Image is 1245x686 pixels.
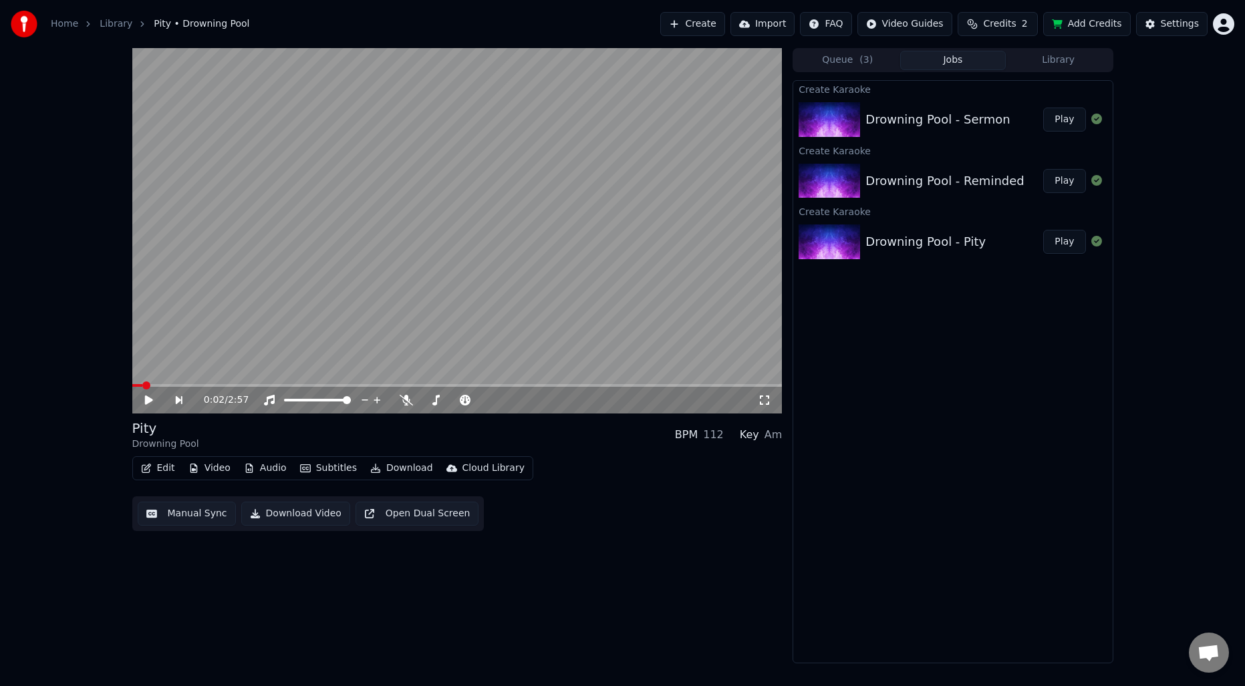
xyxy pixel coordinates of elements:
[356,502,479,526] button: Open Dual Screen
[204,393,225,407] span: 0:02
[1006,51,1111,70] button: Library
[1043,12,1131,36] button: Add Credits
[740,427,759,443] div: Key
[793,142,1112,158] div: Create Karaoke
[100,17,132,31] a: Library
[793,81,1112,97] div: Create Karaoke
[1136,12,1208,36] button: Settings
[295,459,362,478] button: Subtitles
[795,51,900,70] button: Queue
[765,427,783,443] div: Am
[51,17,78,31] a: Home
[365,459,438,478] button: Download
[204,393,236,407] div: /
[958,12,1038,36] button: Credits2
[136,459,180,478] button: Edit
[1161,17,1199,31] div: Settings
[241,502,350,526] button: Download Video
[132,419,199,438] div: Pity
[1043,169,1085,193] button: Play
[983,17,1016,31] span: Credits
[1189,633,1229,673] div: Open chat
[132,438,199,451] div: Drowning Pool
[11,11,37,37] img: youka
[51,17,249,31] nav: breadcrumb
[675,427,698,443] div: BPM
[138,502,236,526] button: Manual Sync
[462,462,525,475] div: Cloud Library
[730,12,795,36] button: Import
[865,110,1010,129] div: Drowning Pool - Sermon
[183,459,236,478] button: Video
[1043,230,1085,254] button: Play
[800,12,851,36] button: FAQ
[865,232,986,251] div: Drowning Pool - Pity
[857,12,952,36] button: Video Guides
[239,459,292,478] button: Audio
[1022,17,1028,31] span: 2
[154,17,249,31] span: Pity • Drowning Pool
[859,53,873,67] span: ( 3 )
[900,51,1006,70] button: Jobs
[660,12,725,36] button: Create
[228,393,249,407] span: 2:57
[1043,108,1085,132] button: Play
[865,172,1024,190] div: Drowning Pool - Reminded
[793,203,1112,219] div: Create Karaoke
[703,427,724,443] div: 112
